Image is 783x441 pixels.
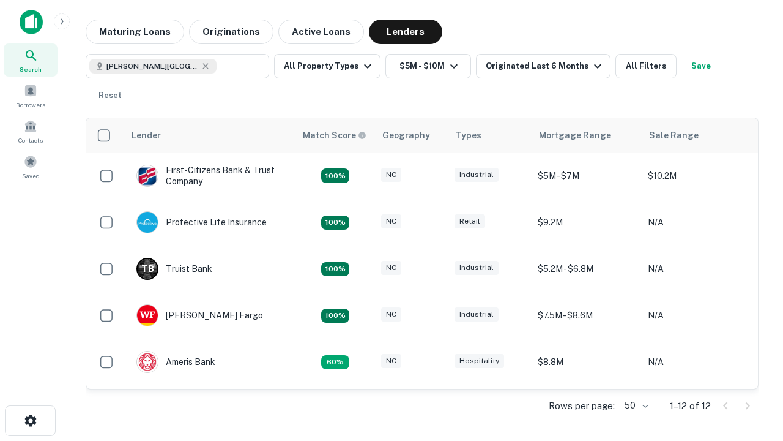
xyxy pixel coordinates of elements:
[136,351,215,373] div: Ameris Bank
[455,214,485,228] div: Retail
[136,165,283,187] div: First-citizens Bank & Trust Company
[642,118,752,153] th: Sale Range
[22,171,40,181] span: Saved
[539,128,611,143] div: Mortgage Range
[549,399,615,413] p: Rows per page:
[642,339,752,385] td: N/A
[455,307,499,322] div: Industrial
[132,128,161,143] div: Lender
[642,153,752,199] td: $10.2M
[303,129,366,142] div: Capitalize uses an advanced AI algorithm to match your search with the best lender. The match sco...
[381,214,401,228] div: NC
[532,199,642,246] td: $9.2M
[381,354,401,368] div: NC
[274,54,380,78] button: All Property Types
[722,304,783,363] iframe: Chat Widget
[137,212,158,233] img: picture
[137,352,158,372] img: picture
[86,20,184,44] button: Maturing Loans
[278,20,364,44] button: Active Loans
[141,263,154,276] p: T B
[381,261,401,275] div: NC
[295,118,375,153] th: Capitalize uses an advanced AI algorithm to match your search with the best lender. The match sco...
[91,83,130,108] button: Reset
[455,168,499,182] div: Industrial
[455,261,499,275] div: Industrial
[321,355,349,370] div: Matching Properties: 1, hasApolloMatch: undefined
[20,64,42,74] span: Search
[137,165,158,186] img: picture
[642,199,752,246] td: N/A
[136,211,267,233] div: Protective Life Insurance
[681,54,721,78] button: Save your search to get updates of matches that match your search criteria.
[532,385,642,432] td: $9.2M
[642,385,752,432] td: N/A
[375,118,448,153] th: Geography
[4,150,58,183] a: Saved
[476,54,610,78] button: Originated Last 6 Months
[615,54,677,78] button: All Filters
[4,115,58,148] a: Contacts
[642,292,752,339] td: N/A
[136,258,212,280] div: Truist Bank
[189,20,273,44] button: Originations
[670,399,711,413] p: 1–12 of 12
[124,118,295,153] th: Lender
[4,43,58,77] a: Search
[532,118,642,153] th: Mortgage Range
[321,168,349,183] div: Matching Properties: 2, hasApolloMatch: undefined
[455,354,504,368] div: Hospitality
[448,118,532,153] th: Types
[16,100,45,110] span: Borrowers
[486,59,605,73] div: Originated Last 6 Months
[106,61,198,72] span: [PERSON_NAME][GEOGRAPHIC_DATA], [GEOGRAPHIC_DATA]
[532,339,642,385] td: $8.8M
[18,135,43,145] span: Contacts
[4,79,58,112] a: Borrowers
[620,397,650,415] div: 50
[382,128,430,143] div: Geography
[303,129,364,142] h6: Match Score
[321,309,349,323] div: Matching Properties: 2, hasApolloMatch: undefined
[642,246,752,292] td: N/A
[532,292,642,339] td: $7.5M - $8.6M
[456,128,481,143] div: Types
[369,20,442,44] button: Lenders
[381,307,401,322] div: NC
[649,128,699,143] div: Sale Range
[321,216,349,230] div: Matching Properties: 2, hasApolloMatch: undefined
[136,304,263,326] div: [PERSON_NAME] Fargo
[381,168,401,182] div: NC
[532,153,642,199] td: $5M - $7M
[385,54,471,78] button: $5M - $10M
[321,262,349,277] div: Matching Properties: 3, hasApolloMatch: undefined
[137,305,158,326] img: picture
[532,246,642,292] td: $5.2M - $6.8M
[20,10,43,34] img: capitalize-icon.png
